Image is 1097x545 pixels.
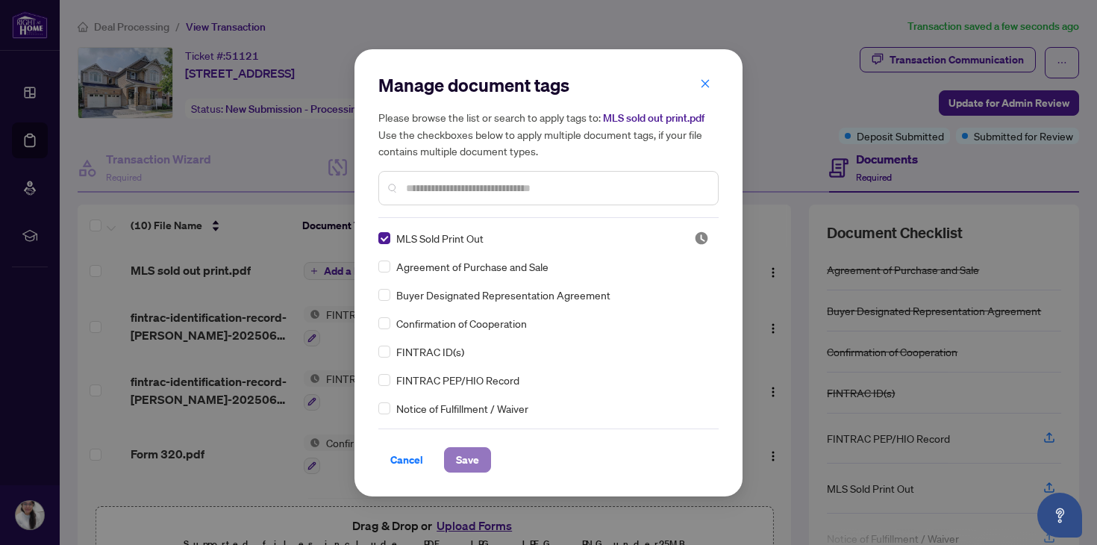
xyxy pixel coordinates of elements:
[444,447,491,473] button: Save
[378,447,435,473] button: Cancel
[390,448,423,472] span: Cancel
[694,231,709,246] span: Pending Review
[694,231,709,246] img: status
[378,109,719,159] h5: Please browse the list or search to apply tags to: Use the checkboxes below to apply multiple doc...
[603,111,704,125] span: MLS sold out print.pdf
[396,287,610,303] span: Buyer Designated Representation Agreement
[378,73,719,97] h2: Manage document tags
[396,372,519,388] span: FINTRAC PEP/HIO Record
[456,448,479,472] span: Save
[396,258,548,275] span: Agreement of Purchase and Sale
[396,400,528,417] span: Notice of Fulfillment / Waiver
[396,315,527,331] span: Confirmation of Cooperation
[1037,493,1082,538] button: Open asap
[700,78,710,89] span: close
[396,343,464,360] span: FINTRAC ID(s)
[396,230,484,246] span: MLS Sold Print Out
